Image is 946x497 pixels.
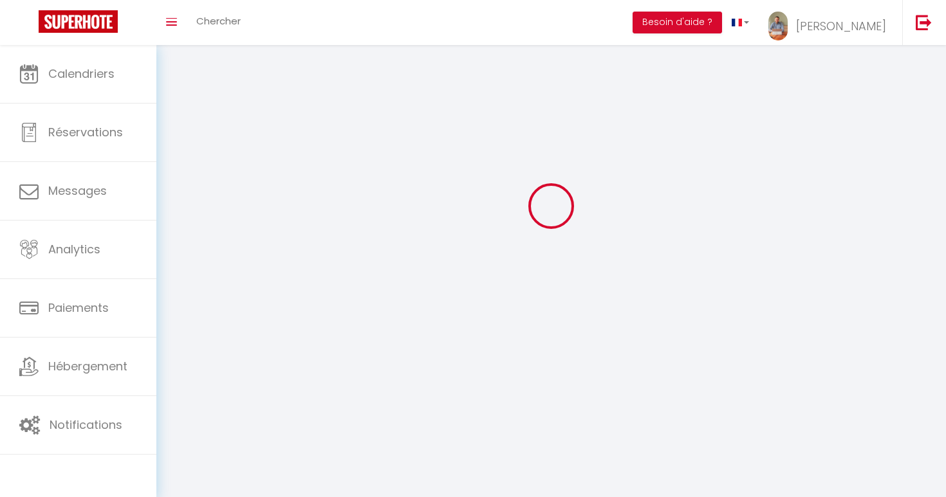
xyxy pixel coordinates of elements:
span: Calendriers [48,66,115,82]
span: Paiements [48,300,109,316]
span: Chercher [196,14,241,28]
span: Réservations [48,124,123,140]
img: Super Booking [39,10,118,33]
button: Ouvrir le widget de chat LiveChat [10,5,49,44]
span: Analytics [48,241,100,257]
span: Messages [48,183,107,199]
span: Notifications [50,417,122,433]
img: logout [916,14,932,30]
img: ... [768,12,788,41]
span: Hébergement [48,358,127,374]
button: Besoin d'aide ? [633,12,722,33]
span: [PERSON_NAME] [796,18,886,34]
